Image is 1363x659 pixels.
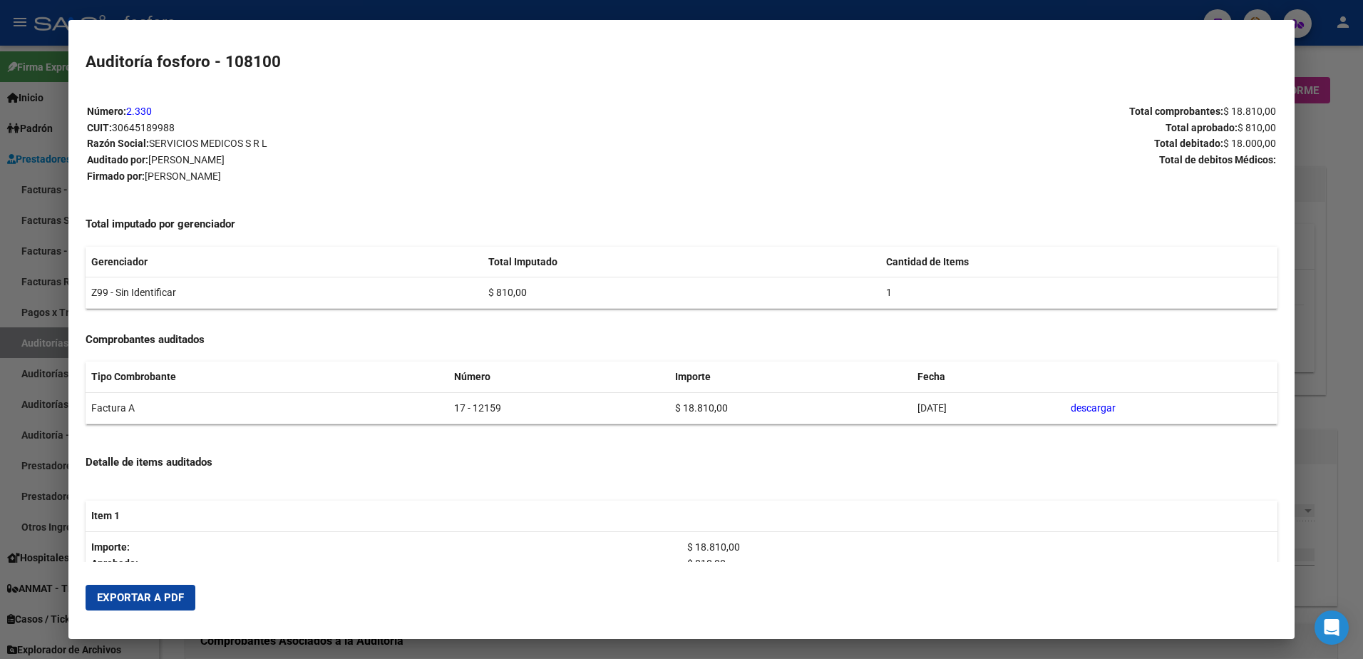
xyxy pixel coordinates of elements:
p: $ 18.810,00 [687,539,1272,556]
h4: Detalle de items auditados [86,454,1278,471]
span: 30645189988 [112,122,175,133]
th: Gerenciador [86,247,483,277]
span: $ 810,00 [1238,122,1276,133]
span: SERVICIOS MEDICOS S R L [149,138,267,149]
td: Factura A [86,393,449,424]
strong: Item 1 [91,510,120,521]
span: $ 18.810,00 [1223,106,1276,117]
h2: Auditoría fosforo - 108100 [86,50,1278,74]
p: Total aprobado: [682,120,1276,136]
span: [PERSON_NAME] [148,154,225,165]
p: Total debitado: [682,136,1276,152]
th: Importe [669,362,912,392]
span: [PERSON_NAME] [145,170,221,182]
p: $ 810,00 [687,556,1272,572]
a: 2.330 [126,106,152,117]
p: Total comprobantes: [682,103,1276,120]
p: Importe: [91,539,676,556]
div: Open Intercom Messenger [1315,611,1349,645]
td: Z99 - Sin Identificar [86,277,483,309]
p: Razón Social: [87,136,681,152]
td: $ 18.810,00 [669,393,912,424]
td: $ 810,00 [483,277,880,309]
h4: Total imputado por gerenciador [86,216,1278,233]
th: Fecha [912,362,1065,392]
th: Tipo Combrobante [86,362,449,392]
span: Exportar a PDF [97,591,184,604]
th: Total Imputado [483,247,880,277]
p: CUIT: [87,120,681,136]
p: Auditado por: [87,152,681,168]
span: $ 18.000,00 [1223,138,1276,149]
a: descargar [1071,402,1116,414]
td: 17 - 12159 [448,393,669,424]
td: [DATE] [912,393,1065,424]
p: Número: [87,103,681,120]
p: Aprobado: [91,556,676,572]
td: 1 [880,277,1278,309]
th: Número [448,362,669,392]
h4: Comprobantes auditados [86,332,1278,348]
p: Total de debitos Médicos: [682,152,1276,168]
button: Exportar a PDF [86,585,195,611]
th: Cantidad de Items [880,247,1278,277]
p: Firmado por: [87,168,681,185]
